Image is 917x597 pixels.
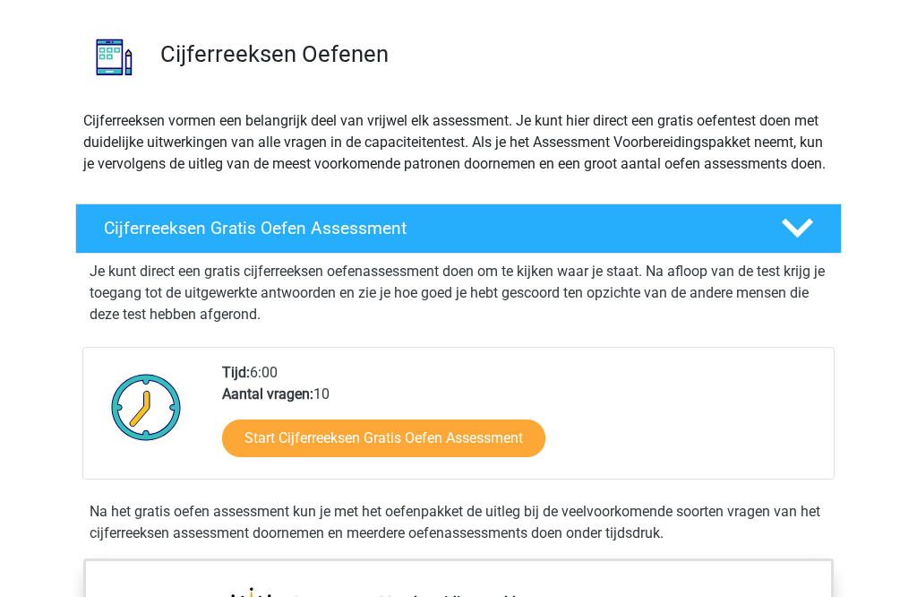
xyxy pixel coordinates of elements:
[68,203,849,254] a: Cijferreeksen Gratis Oefen Assessment
[90,261,827,325] p: Je kunt direct een gratis cijferreeksen oefenassessment doen om te kijken waar je staat. Na afloo...
[222,420,545,457] a: Start Cijferreeksen Gratis Oefen Assessment
[222,385,313,402] b: Aantal vragen:
[101,362,192,452] img: Klok
[76,19,152,95] img: cijferreeksen
[160,40,827,68] h3: Cijferreeksen Oefenen
[222,364,250,381] b: Tijd:
[209,362,833,479] div: 6:00 10
[82,501,835,544] div: Na het gratis oefen assessment kun je met het oefenpakket de uitleg bij de veelvoorkomende soorte...
[83,110,834,175] p: Cijferreeksen vormen een belangrijk deel van vrijwel elk assessment. Je kunt hier direct een grat...
[104,218,752,238] h4: Cijferreeksen Gratis Oefen Assessment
